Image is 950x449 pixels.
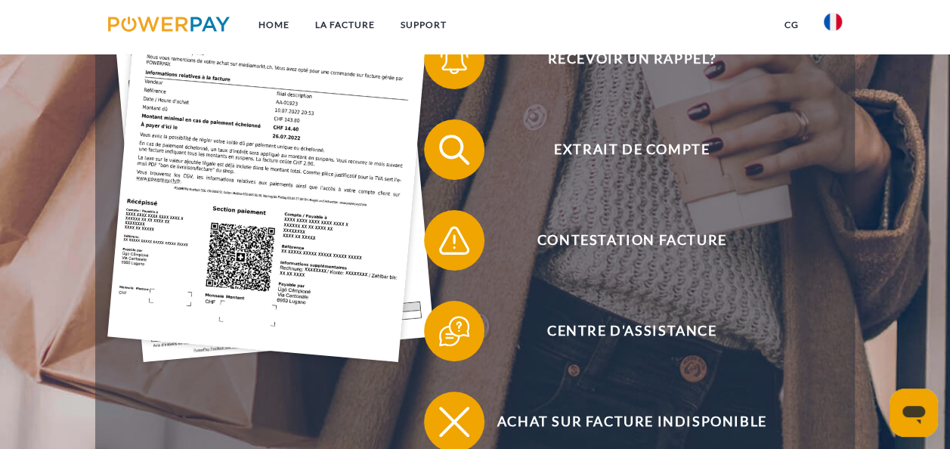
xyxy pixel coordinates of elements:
[435,403,473,441] img: qb_close.svg
[388,11,460,39] a: Support
[447,301,817,361] span: Centre d'assistance
[424,119,817,180] button: Extrait de compte
[771,11,811,39] a: CG
[824,13,842,31] img: fr
[890,389,938,437] iframe: Bouton de lancement de la fenêtre de messagerie
[108,17,230,32] img: logo-powerpay.svg
[447,29,817,89] span: Recevoir un rappel?
[246,11,302,39] a: Home
[424,29,817,89] button: Recevoir un rappel?
[435,312,473,350] img: qb_help.svg
[447,210,817,271] span: Contestation Facture
[435,40,473,78] img: qb_bell.svg
[447,119,817,180] span: Extrait de compte
[435,221,473,259] img: qb_warning.svg
[424,301,817,361] button: Centre d'assistance
[302,11,388,39] a: LA FACTURE
[424,210,817,271] button: Contestation Facture
[435,131,473,169] img: qb_search.svg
